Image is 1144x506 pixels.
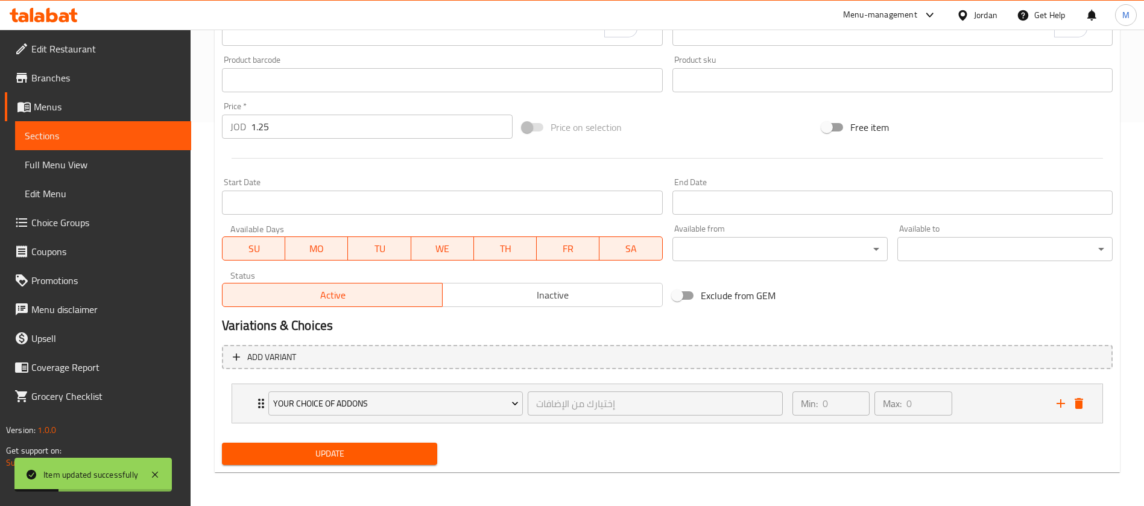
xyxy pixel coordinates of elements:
span: TH [479,240,532,258]
button: Inactive [442,283,663,307]
h2: Variations & Choices [222,317,1113,335]
span: Your Choice Of Addons [273,396,519,411]
span: Upsell [31,331,182,346]
span: Exclude from GEM [701,288,776,303]
div: Item updated successfully [43,468,138,481]
span: Version: [6,422,36,438]
a: Coverage Report [5,353,191,382]
span: Get support on: [6,443,62,458]
input: Please enter product barcode [222,68,662,92]
button: TU [348,236,411,261]
span: Update [232,446,428,461]
span: Active [227,286,438,304]
a: Full Menu View [15,150,191,179]
a: Grocery Checklist [5,382,191,411]
a: Choice Groups [5,208,191,237]
input: Please enter product sku [672,68,1113,92]
button: Add variant [222,345,1113,370]
a: Branches [5,63,191,92]
span: WE [416,240,469,258]
span: TU [353,240,406,258]
span: Promotions [31,273,182,288]
span: Sections [25,128,182,143]
a: Promotions [5,266,191,295]
p: Min: [801,396,818,411]
button: Your Choice Of Addons [268,391,523,416]
p: Max: [883,396,902,411]
span: Branches [31,71,182,85]
button: TH [474,236,537,261]
button: delete [1070,394,1088,413]
span: Edit Menu [25,186,182,201]
span: Menu disclaimer [31,302,182,317]
span: M [1122,8,1130,22]
div: Menu-management [843,8,917,22]
span: Coupons [31,244,182,259]
button: SU [222,236,285,261]
span: Full Menu View [25,157,182,172]
button: SA [599,236,662,261]
p: JOD [230,119,246,134]
span: FR [542,240,595,258]
span: Menus [34,100,182,114]
span: 1.0.0 [37,422,56,438]
button: Active [222,283,443,307]
span: Add variant [247,350,296,365]
a: Coupons [5,237,191,266]
span: Inactive [447,286,658,304]
a: Edit Restaurant [5,34,191,63]
div: Expand [232,384,1102,423]
li: Expand [222,379,1113,428]
button: WE [411,236,474,261]
span: Grocery Checklist [31,389,182,403]
button: MO [285,236,348,261]
div: ​ [672,237,888,261]
div: Jordan [974,8,997,22]
span: Free item [850,120,889,134]
a: Upsell [5,324,191,353]
a: Menu disclaimer [5,295,191,324]
input: Please enter price [251,115,513,139]
a: Support.OpsPlatform [6,455,83,470]
span: Coverage Report [31,360,182,375]
button: add [1052,394,1070,413]
span: Choice Groups [31,215,182,230]
div: ​ [897,237,1113,261]
a: Menus [5,92,191,121]
span: SU [227,240,280,258]
button: Update [222,443,437,465]
span: SA [604,240,657,258]
span: Edit Restaurant [31,42,182,56]
a: Edit Menu [15,179,191,208]
span: Price on selection [551,120,622,134]
a: Sections [15,121,191,150]
span: MO [290,240,343,258]
button: FR [537,236,599,261]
